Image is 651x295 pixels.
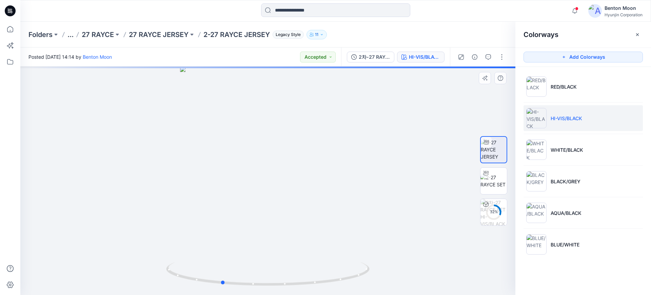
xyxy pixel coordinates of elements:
[481,139,507,160] img: 2-27 RAYCE JERSEY
[270,30,304,39] button: Legacy Style
[273,31,304,39] span: Legacy Style
[551,83,577,90] p: RED/BLACK
[397,52,445,62] button: HI-VIS/BLACK
[347,52,394,62] button: 2차-27 RAYCE SET
[526,76,547,97] img: RED/BLACK
[469,52,480,62] button: Details
[526,108,547,128] img: HI-VIS/BLACK
[551,209,581,217] p: AQUA/BLACK
[524,52,643,62] button: Add Colorways
[551,146,583,153] p: WHITE/BLACK
[588,4,602,18] img: avatar
[28,53,112,60] span: Posted [DATE] 14:14 by
[526,140,547,160] img: WHITE/BLACK
[359,53,390,61] div: 2차-27 RAYCE SET
[526,234,547,255] img: BLUE/WHITE
[315,31,318,38] p: 11
[82,30,114,39] a: 27 RAYCE
[28,30,53,39] a: Folders
[605,4,643,12] div: Benton Moon
[129,30,189,39] a: 27 RAYCE JERSEY
[524,31,558,39] h2: Colorways
[203,30,270,39] p: 2-27 RAYCE JERSEY
[526,203,547,223] img: AQUA/BLACK
[526,171,547,191] img: BLACK/GREY
[409,53,440,61] div: HI-VIS/BLACK
[551,241,579,248] p: BLUE/WHITE
[551,178,580,185] p: BLACK/GREY
[480,174,507,188] img: 2-27 RAYCE SET
[605,12,643,17] div: Hyunjin Corporation
[307,30,327,39] button: 11
[67,30,74,39] button: ...
[83,54,112,60] a: Benton Moon
[551,115,582,122] p: HI-VIS/BLACK
[486,209,502,215] div: 32 %
[480,199,507,225] img: 2차-27 RAYCE SET HI-VIS/BLACK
